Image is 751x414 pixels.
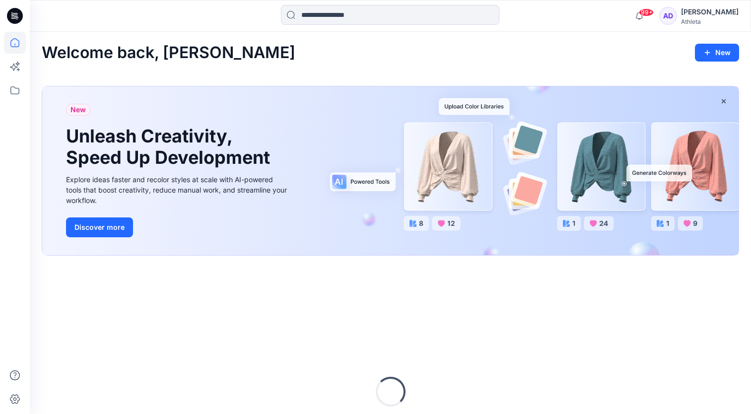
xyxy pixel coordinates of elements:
[66,217,289,237] a: Discover more
[659,7,677,25] div: AD
[639,8,654,16] span: 99+
[66,217,133,237] button: Discover more
[695,44,739,62] button: New
[42,44,295,62] h2: Welcome back, [PERSON_NAME]
[66,126,274,168] h1: Unleash Creativity, Speed Up Development
[70,104,86,116] span: New
[681,6,739,18] div: [PERSON_NAME]
[66,174,289,206] div: Explore ideas faster and recolor styles at scale with AI-powered tools that boost creativity, red...
[681,18,739,25] div: Athleta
